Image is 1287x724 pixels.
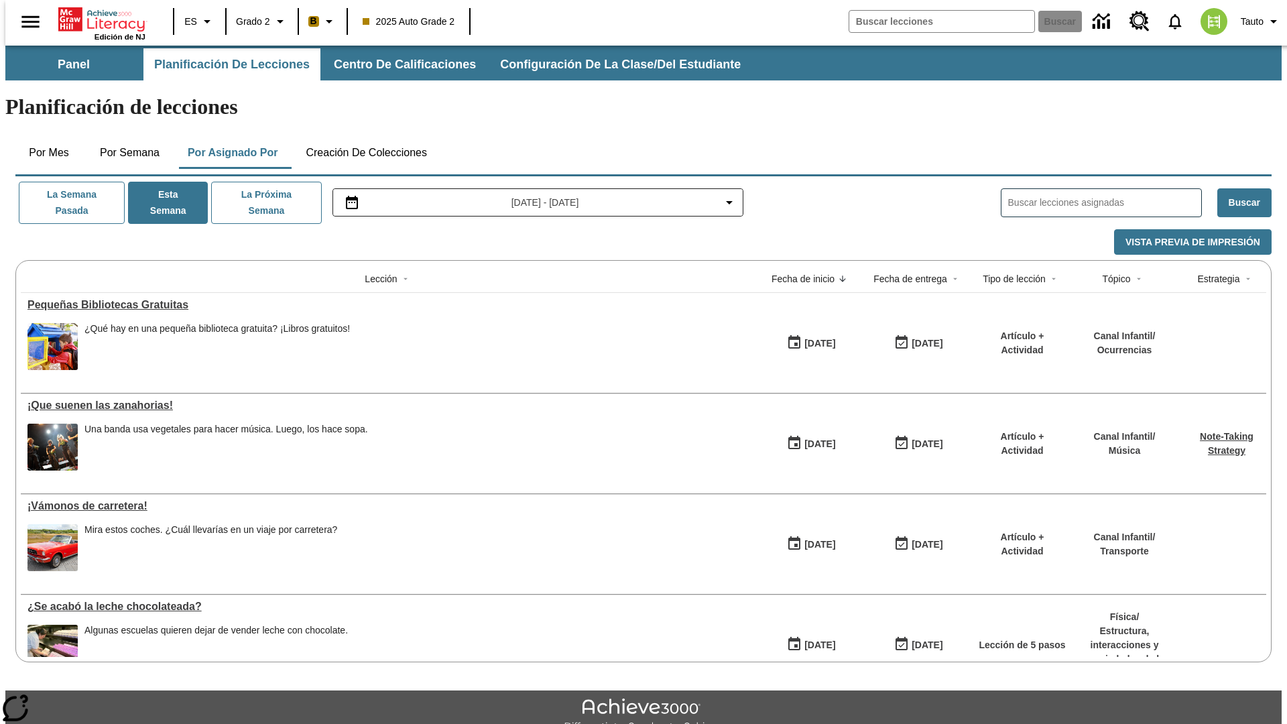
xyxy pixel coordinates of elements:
div: Subbarra de navegación [5,48,753,80]
span: Planificación de lecciones [154,57,310,72]
button: Por mes [15,137,82,169]
a: Centro de recursos, Se abrirá en una pestaña nueva. [1121,3,1158,40]
button: Abrir el menú lateral [11,2,50,42]
span: 2025 Auto Grade 2 [363,15,455,29]
button: Sort [1046,271,1062,287]
div: ¿Qué hay en una pequeña biblioteca gratuita? ¡Libros gratuitos! [84,323,350,370]
span: Tauto [1241,15,1264,29]
div: [DATE] [912,536,942,553]
div: [DATE] [804,436,835,452]
button: Centro de calificaciones [323,48,487,80]
button: 09/28/25: Último día en que podrá accederse la lección [890,431,947,457]
a: ¡Vámonos de carretera!, Lecciones [27,500,751,512]
button: Sort [947,271,963,287]
svg: Collapse Date Range Filter [721,194,737,210]
p: Artículo + Actividad [979,329,1066,357]
span: Centro de calificaciones [334,57,476,72]
span: Configuración de la clase/del estudiante [500,57,741,72]
img: Un grupo de personas vestidas de negro toca música en un escenario. [27,424,78,471]
div: ¡Que suenen las zanahorias! [27,400,751,412]
p: Canal Infantil / [1094,329,1156,343]
button: 10/01/25: Último día en que podrá accederse la lección [890,330,947,356]
div: [DATE] [912,436,942,452]
button: 09/28/25: Último día en que podrá accederse la lección [890,632,947,658]
div: ¡Vámonos de carretera! [27,500,751,512]
a: Notificaciones [1158,4,1192,39]
div: Estrategia [1197,272,1239,286]
p: Canal Infantil / [1094,430,1156,444]
button: Configuración de la clase/del estudiante [489,48,751,80]
button: Seleccione el intervalo de fechas opción del menú [339,194,738,210]
div: [DATE] [804,536,835,553]
button: Creación de colecciones [295,137,438,169]
a: ¿Se acabó la leche chocolateada?, Lecciones [27,601,751,613]
div: Una banda usa vegetales para hacer música. Luego, los hace sopa. [84,424,368,435]
p: Transporte [1094,544,1156,558]
a: Note-Taking Strategy [1200,431,1253,456]
button: 10/01/25: Primer día en que estuvo disponible la lección [782,330,840,356]
button: Grado: Grado 2, Elige un grado [231,9,294,34]
button: Por semana [89,137,170,169]
button: La semana pasada [19,182,125,224]
p: Física / [1079,610,1170,624]
button: Buscar [1217,188,1272,217]
div: [DATE] [804,637,835,654]
div: [DATE] [912,335,942,352]
h1: Planificación de lecciones [5,95,1282,119]
p: Canal Infantil / [1094,530,1156,544]
span: Panel [58,57,90,72]
img: Un auto Ford Mustang rojo descapotable estacionado en un suelo adoquinado delante de un campo [27,524,78,571]
img: Un niño introduce la mano en una pequeña biblioteca gratuita llena de libros. [27,323,78,370]
div: Mira estos coches. ¿Cuál llevarías en un viaje por carretera? [84,524,337,571]
button: 09/28/25: Primer día en que estuvo disponible la lección [782,532,840,557]
a: Centro de información [1085,3,1121,40]
span: ES [184,15,197,29]
a: Portada [58,6,145,33]
div: ¿Se acabó la leche chocolateada? [27,601,751,613]
div: Fecha de entrega [873,272,947,286]
img: image [27,625,78,672]
span: [DATE] - [DATE] [511,196,579,210]
button: Sort [1240,271,1256,287]
button: 09/28/25: Último día en que podrá accederse la lección [890,532,947,557]
div: ¿Qué hay en una pequeña biblioteca gratuita? ¡Libros gratuitos! [84,323,350,335]
div: Tópico [1102,272,1130,286]
p: Ocurrencias [1094,343,1156,357]
div: Lección [365,272,397,286]
button: Sort [1131,271,1147,287]
button: La próxima semana [211,182,321,224]
button: Sort [835,271,851,287]
div: Algunas escuelas quieren dejar de vender leche con chocolate. [84,625,348,636]
div: Portada [58,5,145,41]
div: Fecha de inicio [772,272,835,286]
span: Edición de NJ [95,33,145,41]
div: Pequeñas Bibliotecas Gratuitas [27,299,751,311]
p: Lección de 5 pasos [979,638,1065,652]
img: avatar image [1201,8,1227,35]
button: Panel [7,48,141,80]
button: Perfil/Configuración [1235,9,1287,34]
div: [DATE] [804,335,835,352]
div: Subbarra de navegación [5,46,1282,80]
button: Por asignado por [177,137,289,169]
div: Una banda usa vegetales para hacer música. Luego, los hace sopa. [84,424,368,471]
div: Tipo de lección [983,272,1046,286]
span: Grado 2 [236,15,270,29]
a: Pequeñas Bibliotecas Gratuitas, Lecciones [27,299,751,311]
button: Vista previa de impresión [1114,229,1272,255]
p: Música [1094,444,1156,458]
a: ¡Que suenen las zanahorias!, Lecciones [27,400,751,412]
button: Lenguaje: ES, Selecciona un idioma [178,9,221,34]
div: Mira estos coches. ¿Cuál llevarías en un viaje por carretera? [84,524,337,536]
div: [DATE] [912,637,942,654]
span: B [310,13,317,29]
button: 09/28/25: Primer día en que estuvo disponible la lección [782,632,840,658]
button: Boost El color de la clase es anaranjado claro. Cambiar el color de la clase. [303,9,343,34]
p: Estructura, interacciones y propiedades de la materia [1079,624,1170,680]
button: Sort [397,271,414,287]
button: Escoja un nuevo avatar [1192,4,1235,39]
button: Planificación de lecciones [143,48,320,80]
div: Algunas escuelas quieren dejar de vender leche con chocolate. [84,625,348,672]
